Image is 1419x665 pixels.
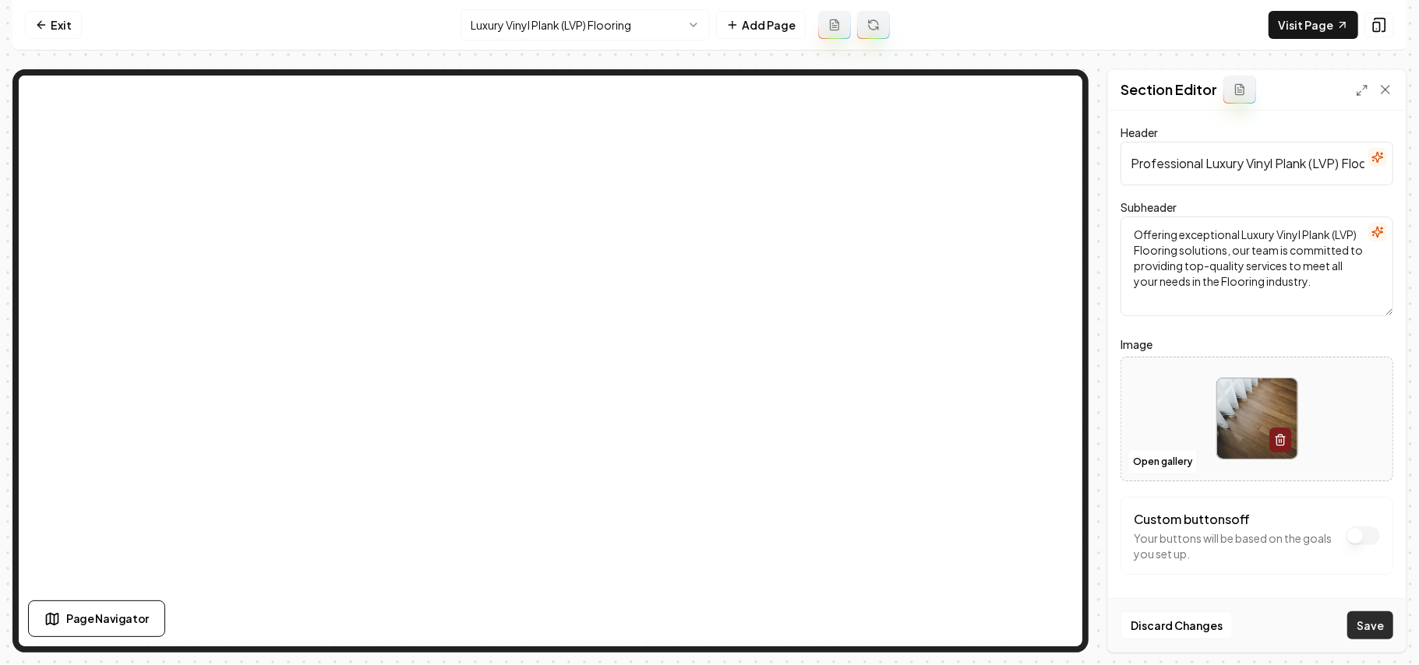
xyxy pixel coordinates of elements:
label: Subheader [1121,200,1177,214]
button: Add admin page prompt [818,11,851,39]
span: Page Navigator [66,610,149,627]
label: Image [1121,335,1393,354]
button: Open gallery [1128,449,1198,474]
button: Add Page [716,11,806,39]
button: Discard Changes [1121,611,1233,639]
button: Regenerate page [857,11,890,39]
input: Header [1121,142,1393,185]
img: image [1217,378,1297,459]
button: Save [1347,611,1393,639]
label: Custom buttons off [1134,511,1250,527]
a: Visit Page [1269,11,1358,39]
button: Page Navigator [28,600,165,637]
label: Header [1121,125,1158,139]
button: Add admin section prompt [1223,76,1256,104]
p: Your buttons will be based on the goals you set up. [1134,530,1338,561]
a: Exit [25,11,82,39]
h2: Section Editor [1121,79,1217,100]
